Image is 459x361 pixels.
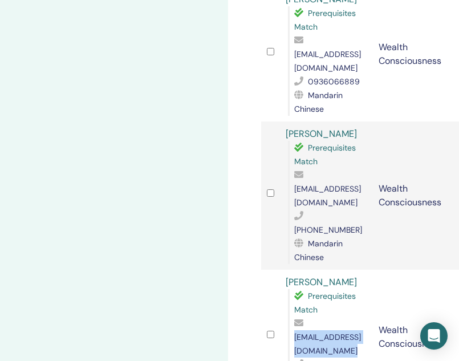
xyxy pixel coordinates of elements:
[294,291,356,315] span: Prerequisites Match
[294,8,356,32] span: Prerequisites Match
[286,128,357,140] a: [PERSON_NAME]
[294,238,343,262] span: Mandarin Chinese
[294,49,361,73] span: [EMAIL_ADDRESS][DOMAIN_NAME]
[420,322,448,350] div: Open Intercom Messenger
[294,332,361,356] span: [EMAIL_ADDRESS][DOMAIN_NAME]
[308,76,360,87] span: 0936066889
[294,143,356,167] span: Prerequisites Match
[294,184,361,208] span: [EMAIL_ADDRESS][DOMAIN_NAME]
[294,225,362,235] span: [PHONE_NUMBER]
[286,276,357,288] a: [PERSON_NAME]
[294,90,343,114] span: Mandarin Chinese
